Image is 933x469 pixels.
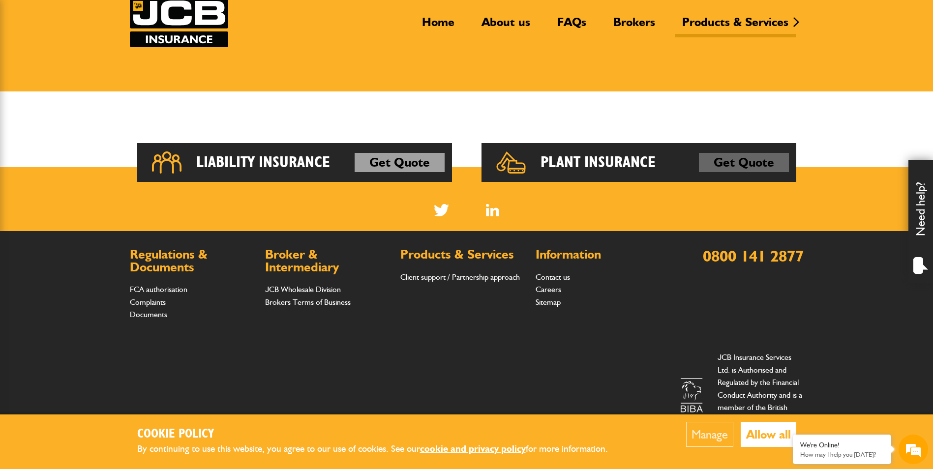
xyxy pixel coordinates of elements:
[265,297,351,307] a: Brokers Terms of Business
[741,422,796,447] button: Allow all
[130,248,255,273] h2: Regulations & Documents
[137,441,624,457] p: By continuing to use this website, you agree to our use of cookies. See our for more information.
[718,351,804,439] p: JCB Insurance Services Ltd. is Authorised and Regulated by the Financial Conduct Authority and is...
[400,248,526,261] h2: Products & Services
[355,153,445,173] a: Get Quote
[536,272,570,282] a: Contact us
[196,153,330,173] h2: Liability Insurance
[415,15,462,37] a: Home
[486,204,499,216] a: LinkedIn
[536,285,561,294] a: Careers
[541,153,656,173] h2: Plant Insurance
[699,153,789,173] a: Get Quote
[703,246,804,265] a: 0800 141 2877
[400,272,520,282] a: Client support / Partnership approach
[536,297,561,307] a: Sitemap
[130,285,187,294] a: FCA authorisation
[265,248,391,273] h2: Broker & Intermediary
[420,443,526,454] a: cookie and privacy policy
[800,441,884,449] div: We're Online!
[486,204,499,216] img: Linked In
[137,427,624,442] h2: Cookie Policy
[606,15,662,37] a: Brokers
[130,297,166,307] a: Complaints
[550,15,594,37] a: FAQs
[536,248,661,261] h2: Information
[686,422,733,447] button: Manage
[130,310,167,319] a: Documents
[800,451,884,458] p: How may I help you today?
[434,204,449,216] img: Twitter
[908,160,933,283] div: Need help?
[265,285,341,294] a: JCB Wholesale Division
[474,15,538,37] a: About us
[675,15,796,37] a: Products & Services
